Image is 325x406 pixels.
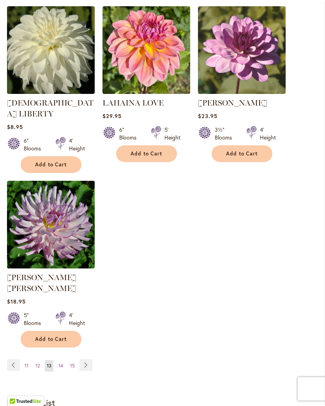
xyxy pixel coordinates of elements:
a: LAUREN MICHELE [198,88,286,95]
button: Add to Cart [212,145,272,162]
span: Add to Cart [131,150,162,157]
span: 12 [35,363,40,369]
span: 11 [25,363,28,369]
a: 15 [68,360,77,372]
span: 13 [47,363,51,369]
a: LAHAINA LOVE [102,98,164,108]
div: 4' Height [69,311,85,327]
span: $29.95 [102,112,122,120]
a: 11 [23,360,30,372]
span: 14 [58,363,63,369]
a: LAHAINA LOVE [102,88,190,95]
div: 4' Height [69,137,85,152]
span: Add to Cart [226,150,258,157]
a: LEILA SAVANNA ROSE [7,263,95,270]
img: LAHAINA LOVE [102,6,190,94]
span: $23.95 [198,112,217,120]
a: 14 [57,360,65,372]
a: 12 [34,360,42,372]
div: 4' Height [260,126,276,141]
button: Add to Cart [116,145,177,162]
a: [DEMOGRAPHIC_DATA] LIBERTY [7,98,94,118]
img: LADY LIBERTY [7,6,95,94]
img: LAUREN MICHELE [198,6,286,94]
span: $18.95 [7,298,26,305]
div: 6" Blooms [24,137,46,152]
div: 5" Blooms [24,311,46,327]
span: Add to Cart [35,161,67,168]
button: Add to Cart [21,156,81,173]
a: [PERSON_NAME] [198,98,267,108]
a: LADY LIBERTY [7,88,95,95]
span: 15 [70,363,75,369]
button: Add to Cart [21,331,81,348]
span: Add to Cart [35,336,67,342]
div: 6" Blooms [119,126,141,141]
a: [PERSON_NAME] [PERSON_NAME] [7,273,76,293]
img: LEILA SAVANNA ROSE [7,181,95,268]
div: 5' Height [164,126,180,141]
iframe: Launch Accessibility Center [6,378,28,400]
div: 3½" Blooms [215,126,237,141]
span: $8.95 [7,123,23,131]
